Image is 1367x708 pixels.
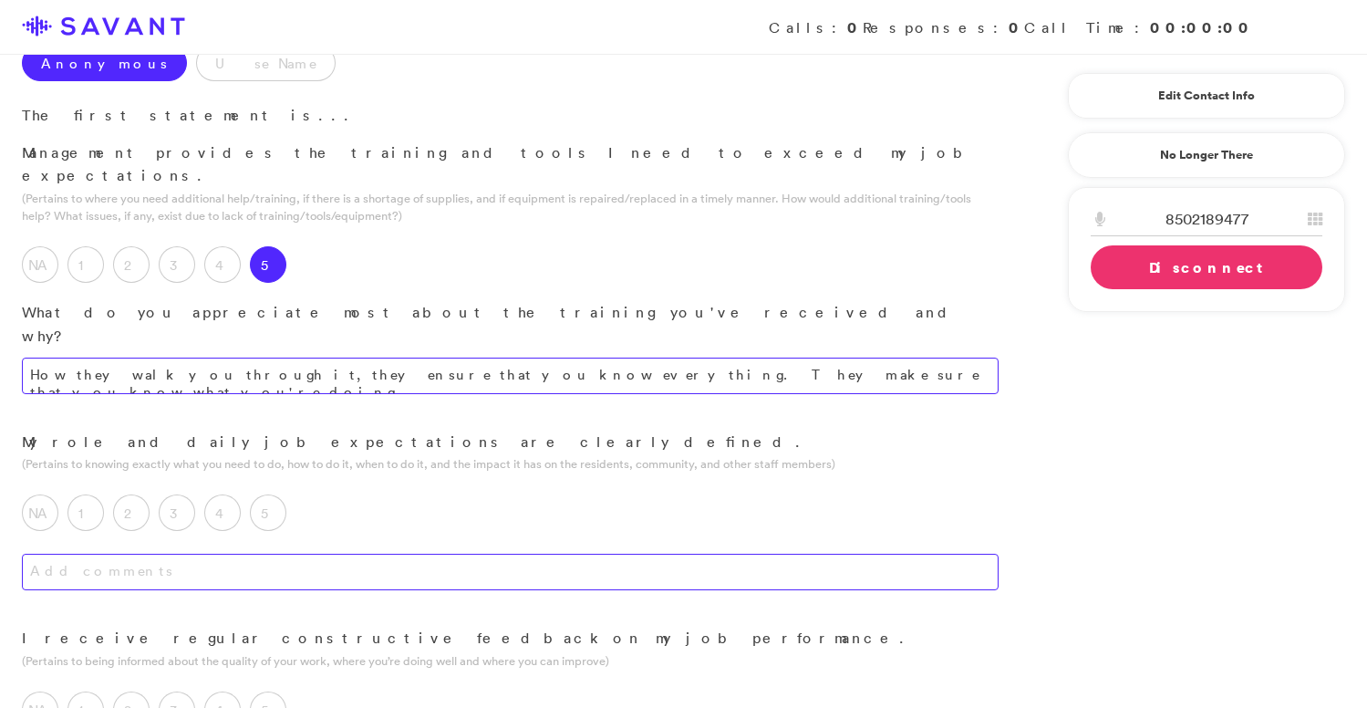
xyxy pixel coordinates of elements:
[22,190,999,224] p: (Pertains to where you need additional help/training, if there is a shortage of supplies, and if ...
[22,141,999,188] p: Management provides the training and tools I need to exceed my job expectations.
[113,495,150,531] label: 2
[22,652,999,670] p: (Pertains to being informed about the quality of your work, where you’re doing well and where you...
[22,627,999,651] p: I receive regular constructive feedback on my job performance.
[1009,17,1024,37] strong: 0
[1091,81,1322,110] a: Edit Contact Info
[22,246,58,283] label: NA
[159,495,195,531] label: 3
[204,246,241,283] label: 4
[1068,132,1345,178] a: No Longer There
[113,246,150,283] label: 2
[159,246,195,283] label: 3
[22,301,999,348] p: What do you appreciate most about the training you've received and why?
[1091,245,1322,289] a: Disconnect
[204,495,241,531] label: 4
[67,246,104,283] label: 1
[22,455,999,473] p: (Pertains to knowing exactly what you need to do, how to do it, when to do it, and the impact it ...
[196,45,336,81] label: Use Name
[22,45,187,81] label: Anonymous
[250,495,286,531] label: 5
[847,17,863,37] strong: 0
[67,495,104,531] label: 1
[22,495,58,531] label: NA
[1150,17,1254,37] strong: 00:00:00
[22,431,999,454] p: My role and daily job expectations are clearly defined.
[22,104,999,128] p: The first statement is...
[250,246,286,283] label: 5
